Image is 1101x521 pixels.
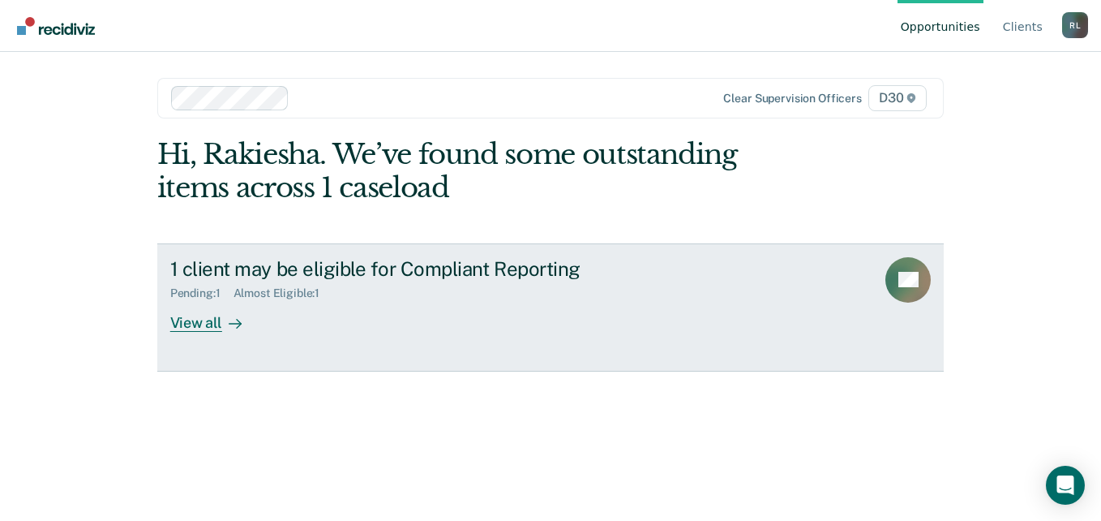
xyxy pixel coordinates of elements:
[170,300,261,332] div: View all
[1046,466,1085,505] div: Open Intercom Messenger
[868,85,927,111] span: D30
[170,286,233,300] div: Pending : 1
[233,286,333,300] div: Almost Eligible : 1
[157,243,945,372] a: 1 client may be eligible for Compliant ReportingPending:1Almost Eligible:1View all
[1062,12,1088,38] div: R L
[17,17,95,35] img: Recidiviz
[723,92,861,105] div: Clear supervision officers
[157,138,786,205] div: Hi, Rakiesha. We’ve found some outstanding items across 1 caseload
[1062,12,1088,38] button: Profile dropdown button
[170,257,739,281] div: 1 client may be eligible for Compliant Reporting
